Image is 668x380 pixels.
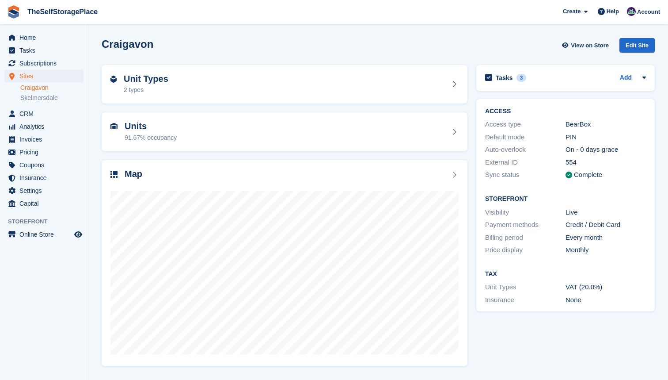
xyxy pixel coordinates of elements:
[4,70,83,82] a: menu
[566,282,646,292] div: VAT (20.0%)
[485,233,566,243] div: Billing period
[485,170,566,180] div: Sync status
[19,44,72,57] span: Tasks
[566,207,646,218] div: Live
[4,31,83,44] a: menu
[574,170,602,180] div: Complete
[7,5,20,19] img: stora-icon-8386f47178a22dfd0bd8f6a31ec36ba5ce8667c1dd55bd0f319d3a0aa187defe.svg
[566,145,646,155] div: On - 0 days grace
[627,7,636,16] img: Sam
[102,38,153,50] h2: Craigavon
[4,228,83,241] a: menu
[110,76,117,83] img: unit-type-icn-2b2737a686de81e16bb02015468b77c625bbabd49415b5ef34ead5e3b44a266d.svg
[619,38,655,56] a: Edit Site
[125,169,142,179] h2: Map
[73,229,83,240] a: Preview store
[125,121,177,131] h2: Units
[566,233,646,243] div: Every month
[4,44,83,57] a: menu
[4,184,83,197] a: menu
[19,146,72,158] span: Pricing
[485,119,566,130] div: Access type
[566,245,646,255] div: Monthly
[24,4,101,19] a: TheSelfStoragePlace
[102,160,467,367] a: Map
[619,38,655,53] div: Edit Site
[19,107,72,120] span: CRM
[20,94,83,102] a: Skelmersdale
[4,172,83,184] a: menu
[485,207,566,218] div: Visibility
[19,184,72,197] span: Settings
[8,217,88,226] span: Storefront
[102,65,467,104] a: Unit Types 2 types
[110,171,118,178] img: map-icn-33ee37083ee616e46c38cad1a60f524a97daa1e2b2c8c0bc3eb3415660979fc1.svg
[4,159,83,171] a: menu
[485,295,566,305] div: Insurance
[485,145,566,155] div: Auto-overlock
[102,112,467,151] a: Units 91.67% occupancy
[4,107,83,120] a: menu
[19,57,72,69] span: Subscriptions
[19,197,72,210] span: Capital
[566,132,646,142] div: PIN
[637,8,660,16] span: Account
[566,119,646,130] div: BearBox
[19,120,72,133] span: Analytics
[566,157,646,168] div: 554
[566,295,646,305] div: None
[571,41,609,50] span: View on Store
[4,57,83,69] a: menu
[620,73,632,83] a: Add
[607,7,619,16] span: Help
[4,146,83,158] a: menu
[485,108,646,115] h2: ACCESS
[563,7,581,16] span: Create
[4,133,83,146] a: menu
[566,220,646,230] div: Credit / Debit Card
[124,85,168,95] div: 2 types
[4,120,83,133] a: menu
[4,197,83,210] a: menu
[485,157,566,168] div: External ID
[19,133,72,146] span: Invoices
[19,172,72,184] span: Insurance
[485,220,566,230] div: Payment methods
[516,74,527,82] div: 3
[561,38,612,53] a: View on Store
[110,123,118,129] img: unit-icn-7be61d7bf1b0ce9d3e12c5938cc71ed9869f7b940bace4675aadf7bd6d80202e.svg
[19,228,72,241] span: Online Store
[485,245,566,255] div: Price display
[19,31,72,44] span: Home
[125,133,177,142] div: 91.67% occupancy
[124,74,168,84] h2: Unit Types
[19,70,72,82] span: Sites
[496,74,513,82] h2: Tasks
[485,196,646,203] h2: Storefront
[485,132,566,142] div: Default mode
[485,282,566,292] div: Unit Types
[485,271,646,278] h2: Tax
[19,159,72,171] span: Coupons
[20,84,83,92] a: Craigavon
